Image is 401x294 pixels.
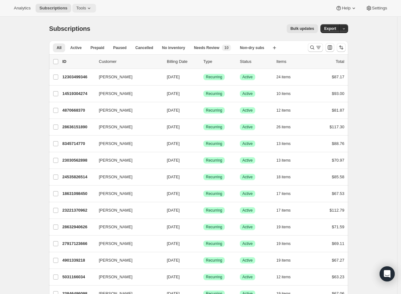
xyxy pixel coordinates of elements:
button: [PERSON_NAME] [95,89,158,99]
p: 8345714770 [62,141,94,147]
span: Recurring [206,91,222,96]
span: Recurring [206,75,222,80]
button: Export [320,24,340,33]
span: Recurring [206,241,222,246]
span: [DATE] [167,91,180,96]
span: Active [242,175,253,180]
span: Active [242,158,253,163]
span: [PERSON_NAME] [99,224,133,230]
span: No inventory [162,45,185,50]
span: $71.59 [332,225,344,229]
p: 27917123666 [62,241,94,247]
span: $67.27 [332,258,344,263]
span: $112.79 [330,208,344,213]
span: Recurring [206,191,222,196]
span: $63.23 [332,275,344,279]
div: 27917123666[PERSON_NAME][DATE]SuccessRecurringSuccessActive19 items$69.11 [62,239,344,248]
p: Customer [99,58,162,65]
span: [PERSON_NAME] [99,157,133,164]
button: [PERSON_NAME] [95,255,158,265]
span: Recurring [206,125,222,130]
span: Recurring [206,108,222,113]
p: 28636151890 [62,124,94,130]
span: $93.00 [332,91,344,96]
span: [DATE] [167,158,180,163]
div: 4901339218[PERSON_NAME][DATE]SuccessRecurringSuccessActive19 items$67.27 [62,256,344,265]
span: [DATE] [167,241,180,246]
span: 24 items [276,75,291,80]
button: [PERSON_NAME] [95,72,158,82]
span: Bulk updates [291,26,314,31]
p: 4870668370 [62,107,94,114]
span: 19 items [276,241,291,246]
button: [PERSON_NAME] [95,272,158,282]
div: 5031166034[PERSON_NAME][DATE]SuccessRecurringSuccessActive12 items$63.23 [62,273,344,281]
button: 17 items [276,189,297,198]
span: 18 items [276,175,291,180]
button: Settings [362,4,391,13]
span: [PERSON_NAME] [99,74,133,80]
span: [PERSON_NAME] [99,124,133,130]
span: Paused [113,45,127,50]
span: $70.97 [332,158,344,163]
div: 8345714770[PERSON_NAME][DATE]SuccessRecurringSuccessActive13 items$88.76 [62,139,344,148]
p: 4901339218 [62,257,94,263]
span: Settings [372,6,387,11]
span: Subscriptions [39,6,67,11]
button: Analytics [10,4,34,13]
button: 10 items [276,89,297,98]
button: Tools [72,4,96,13]
div: 4870668370[PERSON_NAME][DATE]SuccessRecurringSuccessActive12 items$81.87 [62,106,344,115]
button: Bulk updates [287,24,318,33]
span: Tools [76,6,86,11]
div: 14519304274[PERSON_NAME][DATE]SuccessRecurringSuccessActive10 items$93.00 [62,89,344,98]
span: [DATE] [167,175,180,179]
div: Open Intercom Messenger [380,266,395,281]
p: 12303499346 [62,74,94,80]
div: 23030562898[PERSON_NAME][DATE]SuccessRecurringSuccessActive13 items$70.97 [62,156,344,165]
span: Recurring [206,275,222,280]
span: [PERSON_NAME] [99,191,133,197]
button: 24 items [276,73,297,81]
p: 28632940626 [62,224,94,230]
button: 19 items [276,256,297,265]
p: 5031166034 [62,274,94,280]
div: Type [203,58,235,65]
span: Active [242,225,253,230]
span: [DATE] [167,75,180,79]
div: 12303499346[PERSON_NAME][DATE]SuccessRecurringSuccessActive24 items$87.17 [62,73,344,81]
div: Items [276,58,308,65]
button: [PERSON_NAME] [95,155,158,165]
span: 26 items [276,125,291,130]
span: 17 items [276,208,291,213]
span: Active [242,75,253,80]
div: 18631098450[PERSON_NAME][DATE]SuccessRecurringSuccessActive17 items$67.53 [62,189,344,198]
p: 23030562898 [62,157,94,164]
span: 12 items [276,108,291,113]
p: Status [240,58,271,65]
span: 10 items [276,91,291,96]
button: [PERSON_NAME] [95,139,158,149]
span: 12 items [276,275,291,280]
span: Needs Review [194,45,219,50]
span: 10 [224,45,229,50]
span: [PERSON_NAME] [99,107,133,114]
span: Active [70,45,82,50]
span: Active [242,241,253,246]
span: Active [242,275,253,280]
span: [DATE] [167,258,180,263]
span: 17 items [276,191,291,196]
span: $67.53 [332,191,344,196]
span: $85.58 [332,175,344,179]
span: Recurring [206,258,222,263]
p: Total [336,58,344,65]
span: Help [342,6,350,11]
span: Export [324,26,336,31]
span: Active [242,141,253,146]
button: [PERSON_NAME] [95,122,158,132]
span: Recurring [206,225,222,230]
span: [PERSON_NAME] [99,91,133,97]
button: 19 items [276,239,297,248]
div: IDCustomerBilling DateTypeStatusItemsTotal [62,58,344,65]
span: Recurring [206,141,222,146]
